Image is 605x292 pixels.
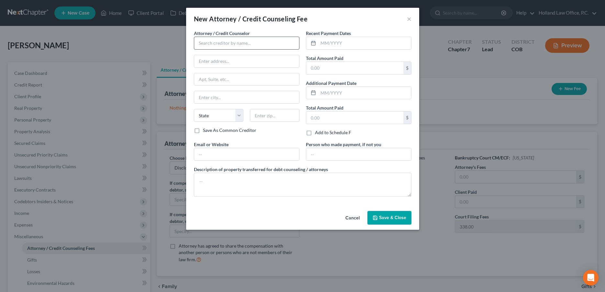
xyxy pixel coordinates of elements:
button: Save & Close [367,211,411,225]
div: $ [403,111,411,124]
div: Open Intercom Messenger [583,270,599,286]
input: MM/YYYY [318,37,411,49]
span: Attorney / Credit Counseling Fee [209,15,308,23]
input: 0.00 [306,62,403,74]
input: Enter zip... [250,109,299,122]
span: Attorney / Credit Counselor [194,30,250,36]
label: Total Amount Paid [306,55,343,62]
label: Save As Common Creditor [203,127,256,134]
span: Save & Close [379,215,406,220]
label: Email or Website [194,141,229,148]
label: Recent Payment Dates [306,30,351,37]
label: Add to Schedule F [315,129,351,136]
input: MM/YYYY [318,87,411,99]
button: × [407,15,411,23]
input: Enter city... [194,91,299,103]
label: Person who made payment, if not you [306,141,381,148]
div: $ [403,62,411,74]
input: Search creditor by name... [194,37,299,50]
input: 0.00 [306,111,403,124]
input: Apt, Suite, etc... [194,73,299,86]
label: Description of property transferred for debt counseling / attorneys [194,166,328,173]
label: Total Amount Paid [306,104,343,111]
input: Enter address... [194,55,299,67]
input: -- [194,148,299,160]
label: Additional Payment Date [306,80,356,87]
span: New [194,15,208,23]
input: -- [306,148,411,160]
button: Cancel [340,212,365,225]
